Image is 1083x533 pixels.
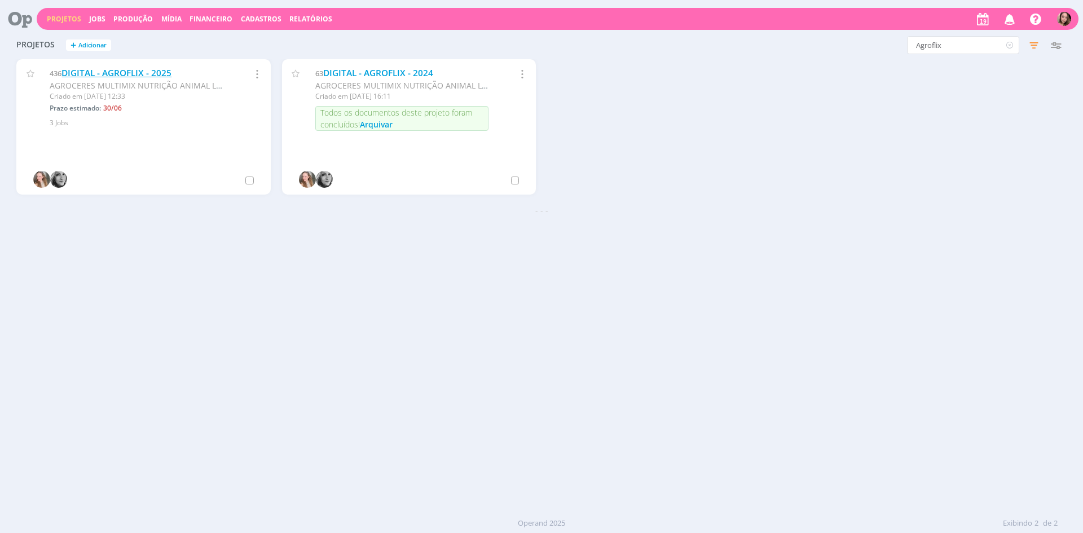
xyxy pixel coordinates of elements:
img: G [299,171,316,188]
a: Produção [113,14,153,24]
span: Cadastros [241,14,281,24]
span: 2 [1054,518,1058,529]
input: Busca [907,36,1019,54]
a: DIGITAL - AGROFLIX - 2024 [323,67,433,79]
button: Relatórios [286,15,336,24]
button: Projetos [43,15,85,24]
a: Financeiro [190,14,232,24]
img: G [33,171,50,188]
div: 3 Jobs [50,118,257,128]
span: 436 [50,68,61,78]
button: Financeiro [186,15,236,24]
a: Mídia [161,14,182,24]
span: Adicionar [78,42,107,49]
span: AGROCERES MULTIMIX NUTRIÇÃO ANIMAL LTDA. [50,80,234,91]
button: +Adicionar [66,39,111,51]
a: Projetos [47,14,81,24]
img: J [316,171,333,188]
span: 2 [1034,518,1038,529]
button: Produção [110,15,156,24]
a: Jobs [89,14,105,24]
a: DIGITAL - AGROFLIX - 2025 [61,67,171,79]
span: 63 [315,68,323,78]
img: J [50,171,67,188]
div: - - - [11,205,1072,217]
div: Criado em [DATE] 12:33 [50,91,223,102]
img: T [1057,12,1071,26]
span: Arquivar [360,119,393,130]
span: Exibindo [1003,518,1032,529]
span: AGROCERES MULTIMIX NUTRIÇÃO ANIMAL LTDA. [315,80,499,91]
span: Todos os documentos deste projeto foram concluídos! [320,107,472,130]
span: + [71,39,76,51]
a: Relatórios [289,14,332,24]
span: Projetos [16,40,55,50]
span: Prazo estimado: [50,103,101,113]
span: de [1043,518,1051,529]
span: 30/06 [103,103,122,113]
div: Criado em [DATE] 16:11 [315,91,488,102]
button: T [1056,9,1072,29]
button: Cadastros [237,15,285,24]
button: Mídia [158,15,185,24]
button: Jobs [86,15,109,24]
